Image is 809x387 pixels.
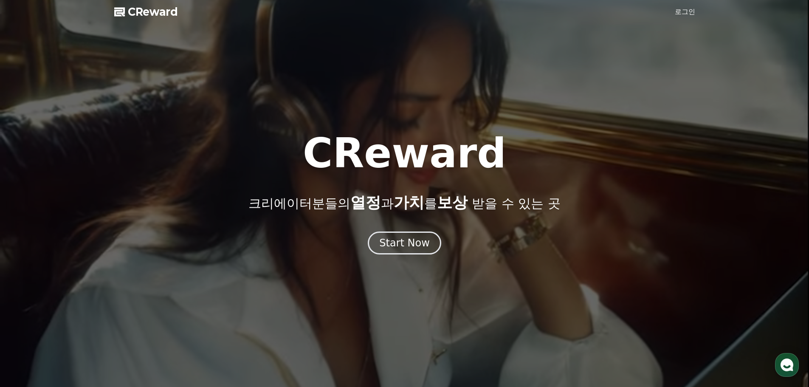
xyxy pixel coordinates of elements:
a: Start Now [368,240,441,248]
div: Start Now [379,236,430,250]
span: CReward [128,5,178,19]
span: 보상 [437,194,468,211]
span: 대화 [78,282,88,289]
p: 크리에이터분들의 과 를 받을 수 있는 곳 [248,194,560,211]
h1: CReward [303,133,506,174]
span: 가치 [394,194,424,211]
button: Start Now [368,232,441,254]
a: CReward [114,5,178,19]
a: 로그인 [675,7,695,17]
span: 설정 [131,282,141,289]
span: 홈 [27,282,32,289]
span: 열정 [350,194,381,211]
a: 대화 [56,269,110,291]
a: 설정 [110,269,163,291]
a: 홈 [3,269,56,291]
